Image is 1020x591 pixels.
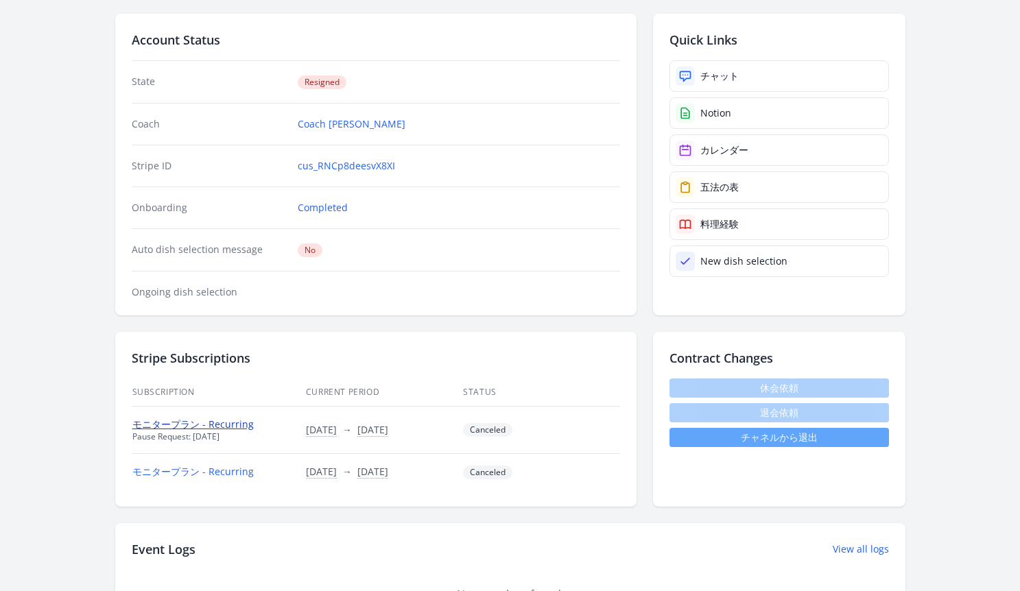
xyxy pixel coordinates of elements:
[669,403,889,422] span: 退会依頼
[669,245,889,277] a: New dish selection
[132,30,620,49] h2: Account Status
[298,117,405,131] a: Coach [PERSON_NAME]
[669,134,889,166] a: カレンダー
[342,465,352,478] span: →
[298,243,322,257] span: No
[669,428,889,447] a: チャネルから退出
[700,143,748,157] div: カレンダー
[132,201,287,215] dt: Onboarding
[357,465,388,479] button: [DATE]
[462,378,619,407] th: Status
[132,285,287,299] dt: Ongoing dish selection
[669,208,889,240] a: 料理経験
[132,378,305,407] th: Subscription
[463,423,512,437] span: Canceled
[132,75,287,89] dt: State
[700,69,739,83] div: チャット
[700,217,739,231] div: 料理経験
[669,30,889,49] h2: Quick Links
[669,97,889,129] a: Notion
[298,159,395,173] a: cus_RNCp8deesvX8XI
[132,243,287,257] dt: Auto dish selection message
[669,60,889,92] a: チャット
[700,106,731,120] div: Notion
[132,418,254,431] a: モニタープラン - Recurring
[669,378,889,398] span: 休会依頼
[833,542,889,556] a: View all logs
[132,540,195,559] h2: Event Logs
[132,117,287,131] dt: Coach
[306,465,337,479] button: [DATE]
[700,180,739,194] div: 五法の表
[463,466,512,479] span: Canceled
[298,201,348,215] a: Completed
[132,465,254,478] a: モニタープラン - Recurring
[700,254,787,268] div: New dish selection
[132,348,620,367] h2: Stripe Subscriptions
[305,378,462,407] th: Current Period
[306,423,337,437] button: [DATE]
[132,431,289,442] div: Pause Request: [DATE]
[342,423,352,436] span: →
[669,348,889,367] h2: Contract Changes
[669,171,889,203] a: 五法の表
[357,423,388,437] button: [DATE]
[298,75,346,89] span: Resigned
[132,159,287,173] dt: Stripe ID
